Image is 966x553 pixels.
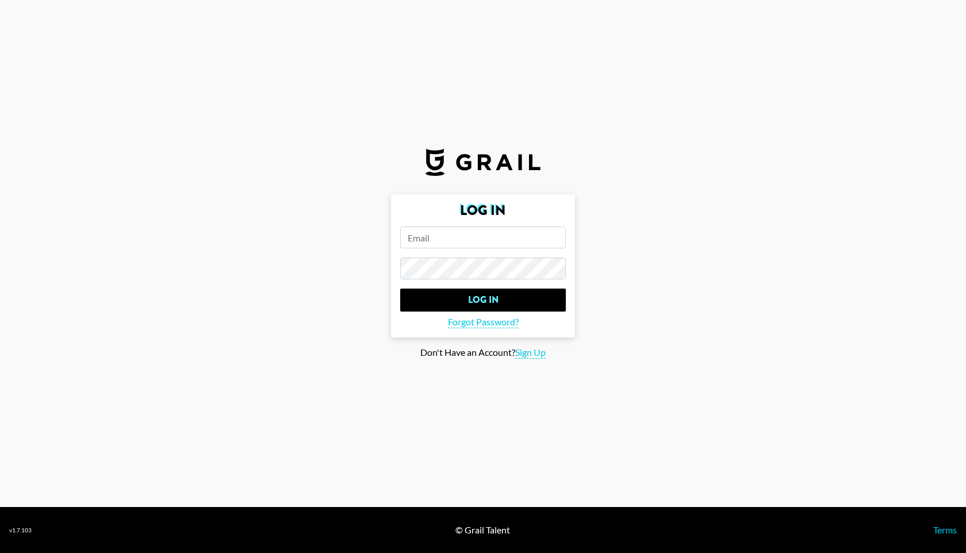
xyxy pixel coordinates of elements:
[448,316,519,328] span: Forgot Password?
[515,347,546,359] span: Sign Up
[400,203,566,217] h2: Log In
[400,289,566,312] input: Log In
[400,226,566,248] input: Email
[9,527,32,534] div: v 1.7.103
[933,524,957,535] a: Terms
[455,524,510,536] div: © Grail Talent
[9,347,957,359] div: Don't Have an Account?
[425,148,540,176] img: Grail Talent Logo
